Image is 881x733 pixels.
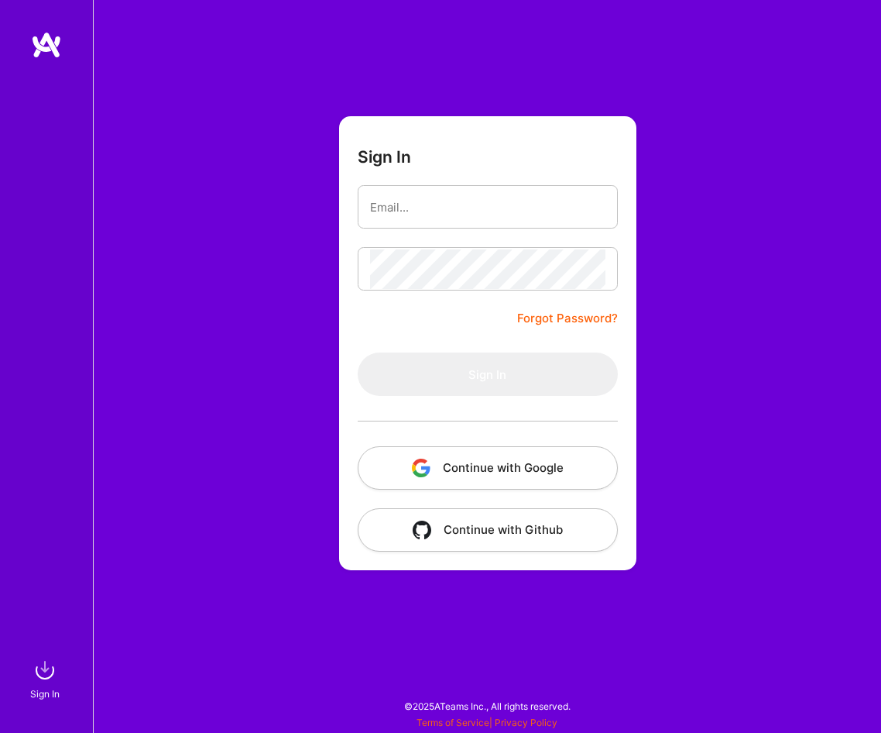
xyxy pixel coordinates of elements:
a: sign inSign In [33,655,60,702]
h3: Sign In [358,147,411,167]
span: | [417,717,557,728]
input: Email... [370,188,605,227]
div: © 2025 ATeams Inc., All rights reserved. [93,687,881,725]
button: Continue with Google [358,446,618,490]
img: logo [31,31,62,59]
a: Privacy Policy [495,717,557,728]
button: Sign In [358,353,618,396]
img: sign in [29,655,60,686]
button: Continue with Github [358,508,618,552]
a: Terms of Service [417,717,489,728]
div: Sign In [30,686,60,702]
a: Forgot Password? [517,309,618,328]
img: icon [413,521,431,539]
img: icon [412,459,430,477]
